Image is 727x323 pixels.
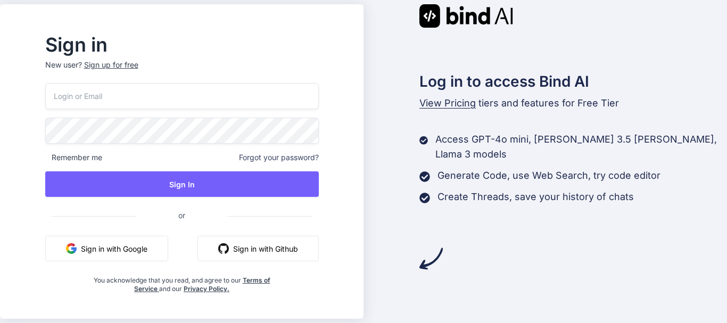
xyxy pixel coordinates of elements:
button: Sign In [45,171,319,197]
button: Sign in with Google [45,236,168,261]
img: arrow [419,247,443,270]
div: Sign up for free [84,60,138,70]
span: or [136,202,228,228]
img: google [66,243,77,254]
a: Terms of Service [134,276,270,293]
p: New user? [45,60,319,83]
p: Access GPT-4o mini, [PERSON_NAME] 3.5 [PERSON_NAME], Llama 3 models [435,132,727,162]
span: View Pricing [419,97,476,109]
img: Bind AI logo [419,4,513,28]
p: tiers and features for Free Tier [419,96,727,111]
img: github [218,243,229,254]
span: Forgot your password? [239,152,319,163]
p: Create Threads, save your history of chats [437,189,634,204]
h2: Log in to access Bind AI [419,70,727,93]
p: Generate Code, use Web Search, try code editor [437,168,660,183]
button: Sign in with Github [197,236,319,261]
a: Privacy Policy. [184,285,229,293]
input: Login or Email [45,83,319,109]
div: You acknowledge that you read, and agree to our and our [90,270,273,293]
span: Remember me [45,152,102,163]
h2: Sign in [45,36,319,53]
